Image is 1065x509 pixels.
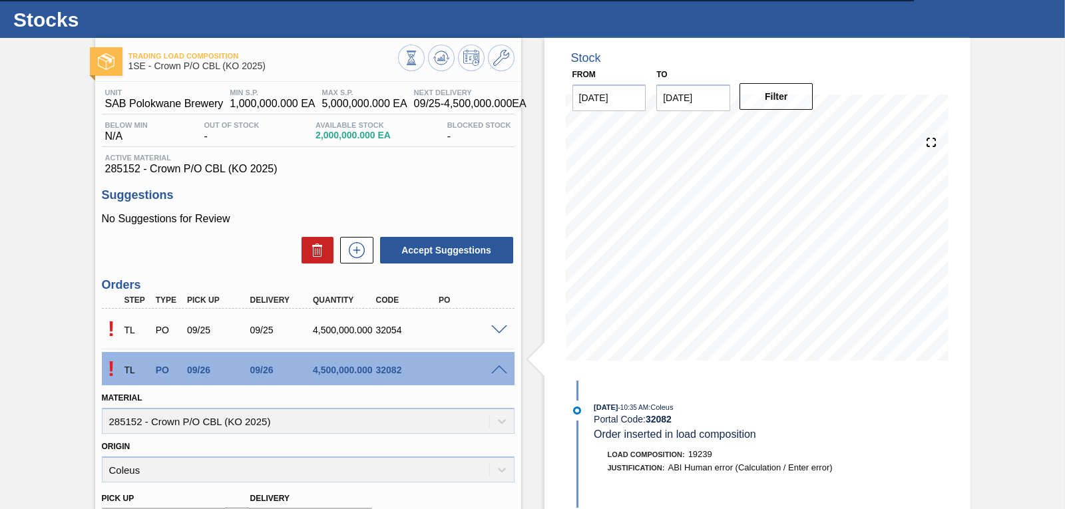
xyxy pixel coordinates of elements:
div: 09/25/2025 [184,325,253,335]
div: Delete Suggestions [295,237,333,263]
span: 19239 [688,449,712,459]
div: 4,500,000.000 [310,325,379,335]
p: Pending Acceptance [102,317,121,341]
div: N/A [102,121,151,142]
label: Delivery [250,494,290,503]
span: Justification: [608,464,665,472]
span: Blocked Stock [447,121,511,129]
span: MAX S.P. [321,88,407,96]
div: Purchase order [152,325,184,335]
div: 09/26/2025 [247,365,316,375]
div: 32054 [373,325,442,335]
span: 285152 - Crown P/O CBL (KO 2025) [105,163,511,175]
p: No Suggestions for Review [102,213,515,225]
div: New suggestion [333,237,373,263]
img: Ícone [98,53,114,70]
label: Material [102,393,142,403]
span: [DATE] [594,403,618,411]
button: Update Chart [428,45,455,71]
div: Stock [571,51,601,65]
p: TL [124,325,150,335]
p: TL [124,365,150,375]
span: 2,000,000.000 EA [316,130,391,140]
span: Load Composition : [608,450,685,458]
button: Schedule Inventory [458,45,485,71]
h3: Suggestions [102,188,515,202]
span: Active Material [105,154,511,162]
label: From [572,70,596,79]
div: 4,500,000.000 [310,365,379,375]
span: Order inserted in load composition [594,428,756,440]
span: : Coleus [648,403,673,411]
span: 5,000,000.000 EA [321,98,407,110]
div: Code [373,295,442,305]
label: Pick up [102,494,134,503]
div: Type [152,295,184,305]
span: Below Min [105,121,148,129]
span: 1SE - Crown P/O CBL (KO 2025) [128,61,398,71]
span: SAB Polokwane Brewery [105,98,224,110]
div: Trading Load Composition [121,355,153,385]
span: Out Of Stock [204,121,259,129]
input: mm/dd/yyyy [656,85,730,111]
p: Pending Acceptance [102,357,121,381]
h1: Stocks [13,12,250,27]
span: - 10:35 AM [618,404,649,411]
button: Stocks Overview [398,45,425,71]
input: mm/dd/yyyy [572,85,646,111]
span: MIN S.P. [230,88,315,96]
div: Quantity [310,295,379,305]
span: Next Delivery [414,88,527,96]
label: Origin [102,442,130,451]
h3: Orders [102,278,515,292]
div: 09/25/2025 [247,325,316,335]
button: Accept Suggestions [380,237,513,263]
span: Available Stock [316,121,391,129]
span: 09/25 - 4,500,000.000 EA [414,98,527,110]
div: PO [435,295,505,305]
div: Trading Load Composition [121,315,153,345]
div: Accept Suggestions [373,236,515,265]
span: 1,000,000.000 EA [230,98,315,110]
div: 09/26/2025 [184,365,253,375]
div: 32082 [373,365,442,375]
div: Delivery [247,295,316,305]
div: Step [121,295,153,305]
strong: 32082 [646,414,672,424]
div: - [200,121,262,142]
div: Purchase order [152,365,184,375]
span: Unit [105,88,224,96]
div: Portal Code: [594,414,910,424]
div: Pick up [184,295,253,305]
span: Trading Load Composition [128,52,398,60]
span: ABI Human error (Calculation / Enter error) [668,462,832,472]
img: atual [573,407,581,415]
button: Go to Master Data / General [488,45,515,71]
label: to [656,70,667,79]
button: Filter [740,83,813,110]
div: - [444,121,515,142]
